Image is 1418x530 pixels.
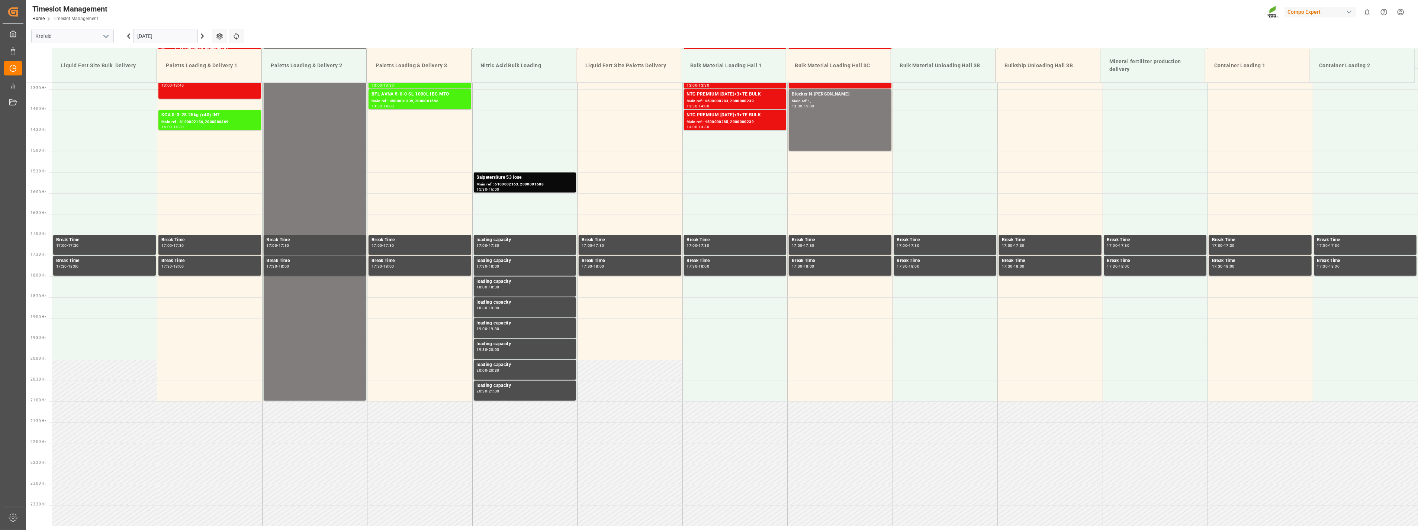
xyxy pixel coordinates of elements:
div: Container Loading 2 [1316,59,1409,72]
span: 21:30 Hr [30,419,46,423]
div: Paletts Loading & Delivery 3 [373,59,465,72]
div: 16:00 [489,188,499,191]
div: Break Time [582,236,678,244]
div: 21:00 [489,390,499,393]
span: 19:00 Hr [30,315,46,319]
span: 20:30 Hr [30,377,46,381]
div: loading capacity [477,236,573,244]
div: 17:30 [56,265,67,268]
div: - [1223,265,1224,268]
div: - [277,244,278,247]
div: 19:00 [477,327,488,330]
div: 13:30 [383,84,394,87]
div: - [487,188,488,191]
div: Break Time [1317,236,1414,244]
div: 17:30 [1014,244,1025,247]
div: 17:00 [56,244,67,247]
div: KGA 0-0-28 25kg (x40) INT [161,112,258,119]
div: 13:30 [687,104,698,108]
div: Break Time [897,257,994,265]
div: 18:00 [1329,265,1340,268]
div: Break Time [372,257,468,265]
div: 15:00 [804,104,814,108]
img: Screenshot%202023-09-29%20at%2010.02.21.png_1712312052.png [1267,6,1279,19]
div: 17:00 [897,244,908,247]
div: Main ref : 4500000283, 2000000239 [687,98,784,104]
div: 17:00 [687,244,698,247]
div: Break Time [1212,236,1309,244]
div: 13:00 [161,84,172,87]
div: 17:30 [909,244,920,247]
div: 17:30 [699,244,710,247]
div: Break Time [1002,257,1099,265]
div: - [1328,244,1329,247]
div: - [1118,244,1119,247]
span: 16:30 Hr [30,211,46,215]
div: loading capacity [477,257,573,265]
div: 18:00 [173,265,184,268]
div: 13:00 [372,84,382,87]
div: 17:30 [687,265,698,268]
div: 13:30 [372,104,382,108]
div: 17:00 [582,244,592,247]
span: 23:30 Hr [30,502,46,506]
div: Salpetersäure 53 lose [477,174,573,181]
div: 17:30 [1329,244,1340,247]
div: Break Time [56,236,153,244]
button: show 0 new notifications [1359,4,1376,20]
div: BFL AVNA 5-0-0 SL 1000L IBC MTO [372,91,468,98]
div: - [487,348,488,351]
div: 17:30 [1212,265,1223,268]
div: 18:30 [489,285,499,289]
div: Break Time [1212,257,1309,265]
div: 13:00 [687,84,698,87]
div: - [487,390,488,393]
div: - [487,244,488,247]
div: 18:00 [279,265,289,268]
div: NTC PREMIUM [DATE]+3+TE BULK [687,91,784,98]
div: Break Time [1107,236,1204,244]
div: loading capacity [477,320,573,327]
div: Break Time [687,236,784,244]
div: - [803,104,804,108]
div: - [382,244,383,247]
div: 17:30 [279,244,289,247]
div: - [172,244,173,247]
a: Home [32,16,45,21]
div: 18:00 [909,265,920,268]
div: 17:30 [594,244,604,247]
div: 13:30 [699,84,710,87]
div: - [67,265,68,268]
div: - [382,104,383,108]
div: - [907,244,909,247]
div: 17:30 [477,265,488,268]
div: 19:00 [489,306,499,310]
div: 17:30 [372,265,382,268]
div: Main ref : 4500000285, 2000000239 [687,119,784,125]
div: Main ref : 6100002163, 2000001688 [477,181,573,188]
div: 17:00 [372,244,382,247]
div: Compo Expert [1284,7,1356,17]
div: Break Time [161,257,258,265]
div: Break Time [1002,236,1099,244]
button: Compo Expert [1284,5,1359,19]
div: 17:30 [1317,265,1328,268]
div: - [1328,265,1329,268]
div: Liquid Fert Site Paletts Delivery [582,59,675,72]
span: 14:00 Hr [30,107,46,111]
span: 22:00 Hr [30,440,46,444]
div: Break Time [687,257,784,265]
div: 18:00 [594,265,604,268]
div: loading capacity [477,382,573,390]
div: 17:00 [1317,244,1328,247]
span: 15:00 Hr [30,148,46,152]
div: - [697,104,698,108]
div: - [1118,265,1119,268]
div: NTC PREMIUM [DATE]+3+TE BULK [687,112,784,119]
div: 17:30 [582,265,592,268]
div: Paletts Loading & Delivery 1 [163,59,255,72]
div: 17:00 [477,244,488,247]
div: 17:30 [1107,265,1118,268]
div: 18:00 [1014,265,1025,268]
div: 17:30 [489,244,499,247]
